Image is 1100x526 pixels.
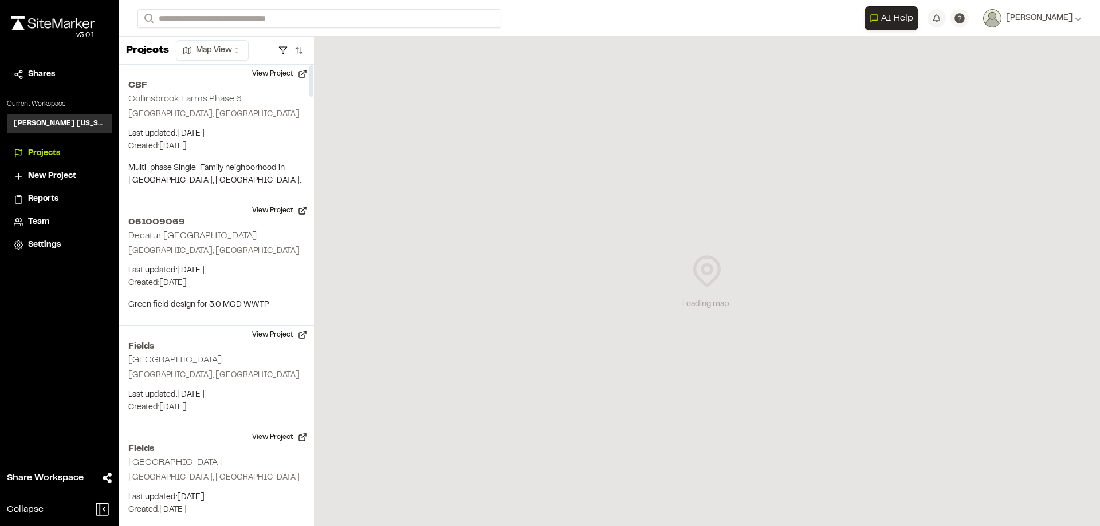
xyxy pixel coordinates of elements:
[28,68,55,81] span: Shares
[28,193,58,205] span: Reports
[983,9,1001,27] img: User
[865,6,918,30] button: Open AI Assistant
[7,99,112,109] p: Current Workspace
[137,9,158,28] button: Search
[128,401,305,414] p: Created: [DATE]
[14,147,105,160] a: Projects
[128,356,222,364] h2: [GEOGRAPHIC_DATA]
[11,30,95,41] div: Oh geez...please don't...
[865,6,923,30] div: Open AI Assistant
[128,140,305,153] p: Created: [DATE]
[128,232,257,240] h2: Decatur [GEOGRAPHIC_DATA]
[128,299,305,311] p: Green field design for 3.0 MGD WWTP
[128,339,305,353] h2: Fields
[7,503,44,516] span: Collapse
[14,193,105,205] a: Reports
[128,442,305,456] h2: Fields
[245,428,314,446] button: View Project
[128,128,305,140] p: Last updated: [DATE]
[28,239,61,251] span: Settings
[128,277,305,290] p: Created: [DATE]
[28,147,60,160] span: Projects
[28,170,76,183] span: New Project
[7,471,84,485] span: Share Workspace
[1006,12,1072,25] span: [PERSON_NAME]
[128,458,222,466] h2: [GEOGRAPHIC_DATA]
[128,108,305,121] p: [GEOGRAPHIC_DATA], [GEOGRAPHIC_DATA]
[128,369,305,382] p: [GEOGRAPHIC_DATA], [GEOGRAPHIC_DATA]
[128,504,305,516] p: Created: [DATE]
[881,11,913,25] span: AI Help
[128,245,305,258] p: [GEOGRAPHIC_DATA], [GEOGRAPHIC_DATA]
[28,216,49,228] span: Team
[14,68,105,81] a: Shares
[126,43,169,58] p: Projects
[128,389,305,401] p: Last updated: [DATE]
[128,491,305,504] p: Last updated: [DATE]
[245,201,314,220] button: View Project
[128,264,305,277] p: Last updated: [DATE]
[245,326,314,344] button: View Project
[245,65,314,83] button: View Project
[128,78,305,92] h2: CBF
[14,216,105,228] a: Team
[128,472,305,484] p: [GEOGRAPHIC_DATA], [GEOGRAPHIC_DATA]
[11,16,95,30] img: rebrand.png
[983,9,1082,27] button: [PERSON_NAME]
[14,170,105,183] a: New Project
[128,215,305,229] h2: 061009069
[682,298,732,311] div: Loading map...
[128,95,242,103] h2: Collinsbrook Farms Phase 6
[14,239,105,251] a: Settings
[14,118,105,129] h3: [PERSON_NAME] [US_STATE]
[128,162,305,187] p: Multi-phase Single-Family neighborhood in [GEOGRAPHIC_DATA], [GEOGRAPHIC_DATA].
